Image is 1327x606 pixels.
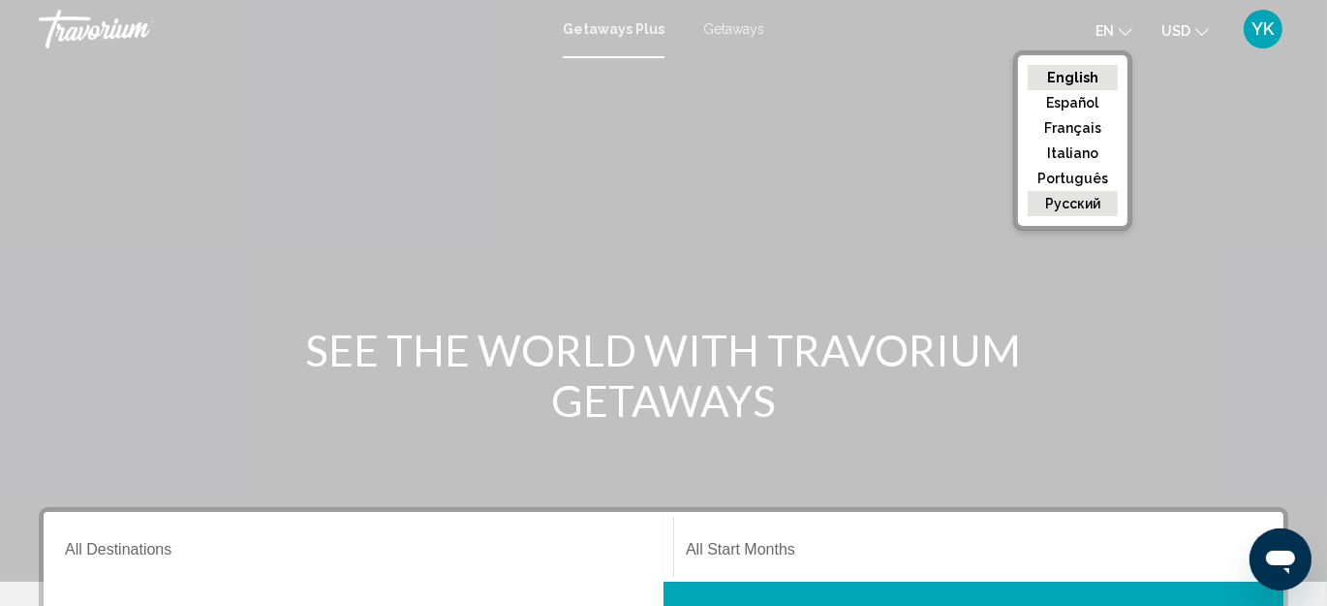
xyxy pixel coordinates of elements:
[1161,16,1209,45] button: Change currency
[1161,23,1190,39] span: USD
[1250,528,1312,590] iframe: Кнопка запуска окна обмена сообщениями
[1238,9,1288,49] button: User Menu
[1028,65,1118,90] button: English
[1028,90,1118,115] button: Español
[300,325,1027,426] h1: SEE THE WORLD WITH TRAVORIUM GETAWAYS
[703,21,764,37] a: Getaways
[1028,141,1118,166] button: Italiano
[1096,23,1114,39] span: en
[1028,166,1118,191] button: Português
[1028,115,1118,141] button: Français
[563,21,664,37] a: Getaways Plus
[39,10,543,48] a: Travorium
[1252,19,1275,39] span: YK
[1028,191,1118,216] button: русский
[1096,16,1132,45] button: Change language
